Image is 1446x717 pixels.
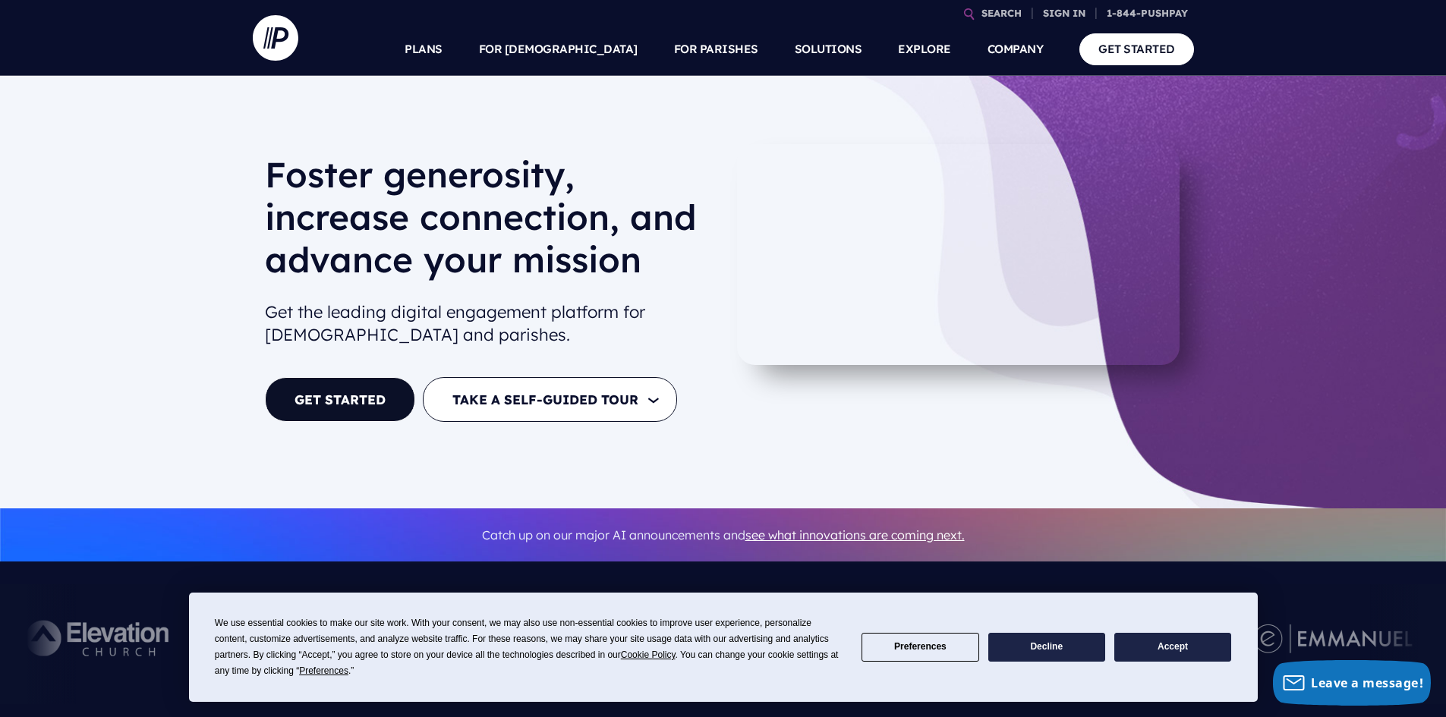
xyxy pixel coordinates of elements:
[479,23,638,76] a: FOR [DEMOGRAPHIC_DATA]
[265,153,711,293] h1: Foster generosity, increase connection, and advance your mission
[215,615,843,679] div: We use essential cookies to make our site work. With your consent, we may also use non-essential ...
[405,23,443,76] a: PLANS
[745,527,965,542] a: see what innovations are coming next.
[265,377,415,422] a: GET STARTED
[189,593,1258,702] div: Cookie Consent Prompt
[1273,660,1431,706] button: Leave a message!
[795,23,862,76] a: SOLUTIONS
[265,518,1182,552] p: Catch up on our major AI announcements and
[862,633,978,662] button: Preferences
[423,377,677,422] button: TAKE A SELF-GUIDED TOUR
[1079,33,1194,64] a: GET STARTED
[674,23,758,76] a: FOR PARISHES
[265,294,711,354] h2: Get the leading digital engagement platform for [DEMOGRAPHIC_DATA] and parishes.
[1114,633,1231,662] button: Accept
[1311,675,1423,691] span: Leave a message!
[988,23,1044,76] a: COMPANY
[299,665,348,676] span: Preferences
[898,23,951,76] a: EXPLORE
[621,649,676,660] span: Cookie Policy
[988,633,1105,662] button: Decline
